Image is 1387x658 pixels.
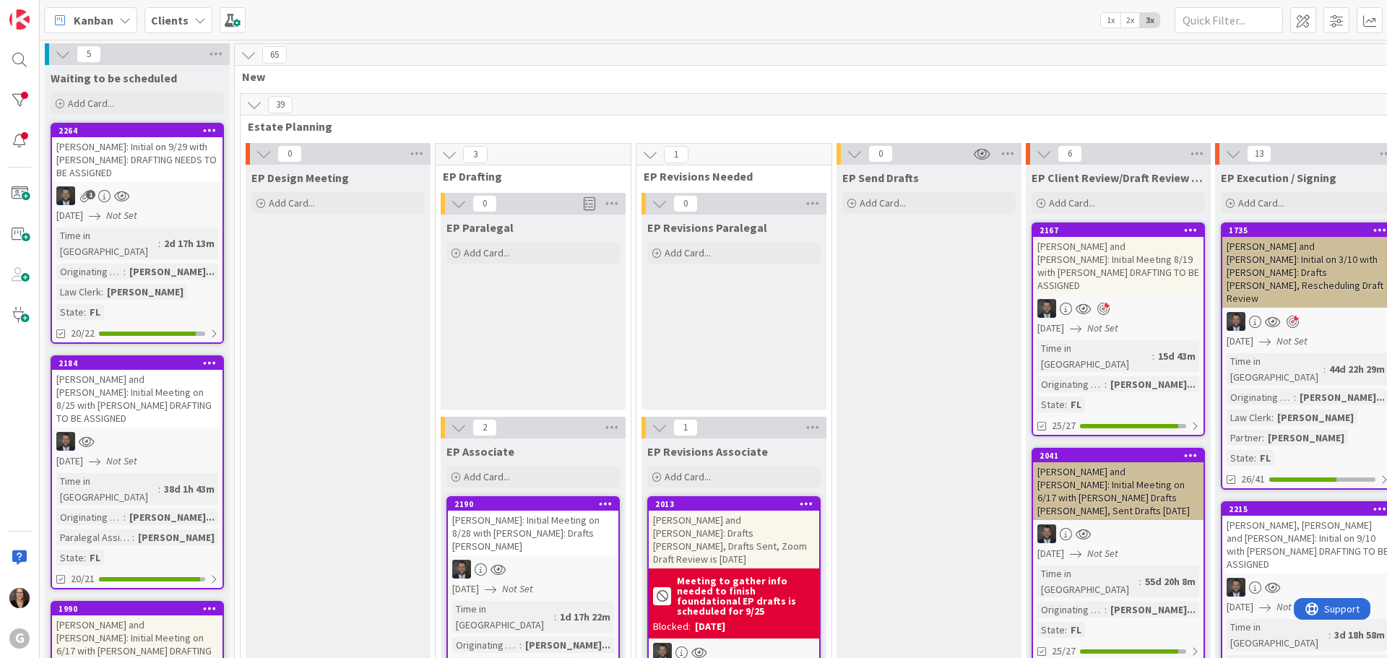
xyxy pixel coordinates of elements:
[1276,600,1308,613] i: Not Set
[463,146,488,163] span: 3
[1227,599,1253,615] span: [DATE]
[1037,566,1139,597] div: Time in [GEOGRAPHIC_DATA]
[124,509,126,525] span: :
[1033,524,1204,543] div: JW
[1037,340,1152,372] div: Time in [GEOGRAPHIC_DATA]
[158,235,160,251] span: :
[1227,389,1294,405] div: Originating Attorney
[1101,13,1120,27] span: 1x
[269,196,315,209] span: Add Card...
[1052,418,1076,433] span: 25/27
[1140,13,1159,27] span: 3x
[647,444,768,459] span: EP Revisions Associate
[52,370,222,428] div: [PERSON_NAME] and [PERSON_NAME]: Initial Meeting on 8/25 with [PERSON_NAME] DRAFTING TO BE ASSIGNED
[268,96,293,113] span: 39
[554,609,556,625] span: :
[52,357,222,370] div: 2184
[454,499,618,509] div: 2190
[1037,524,1056,543] img: JW
[77,46,101,63] span: 5
[151,13,189,27] b: Clients
[452,637,519,653] div: Originating Attorney
[74,12,113,29] span: Kanban
[52,124,222,137] div: 2264
[446,444,514,459] span: EP Associate
[655,499,819,509] div: 2013
[649,498,819,568] div: 2013[PERSON_NAME] and [PERSON_NAME]: Drafts [PERSON_NAME], Drafts Sent, Zoom Draft Review is [DATE]
[106,454,137,467] i: Not Set
[86,304,104,320] div: FL
[1227,353,1323,385] div: Time in [GEOGRAPHIC_DATA]
[158,481,160,497] span: :
[1065,622,1067,638] span: :
[673,419,698,436] span: 1
[1067,397,1085,412] div: FL
[1037,602,1105,618] div: Originating Attorney
[1033,449,1204,520] div: 2041[PERSON_NAME] and [PERSON_NAME]: Initial Meeting on 6/17 with [PERSON_NAME] Drafts [PERSON_NA...
[1247,145,1271,163] span: 13
[1262,430,1264,446] span: :
[1175,7,1283,33] input: Quick Filter...
[1067,622,1085,638] div: FL
[665,246,711,259] span: Add Card...
[1264,430,1348,446] div: [PERSON_NAME]
[1256,450,1274,466] div: FL
[134,529,218,545] div: [PERSON_NAME]
[9,9,30,30] img: Visit kanbanzone.com
[448,560,618,579] div: JW
[1049,196,1095,209] span: Add Card...
[1087,547,1118,560] i: Not Set
[448,498,618,511] div: 2190
[1154,348,1199,364] div: 15d 43m
[1032,170,1205,185] span: EP Client Review/Draft Review Meeting
[59,358,222,368] div: 2184
[472,195,497,212] span: 0
[448,511,618,555] div: [PERSON_NAME]: Initial Meeting on 8/28 with [PERSON_NAME]: Drafts [PERSON_NAME]
[868,145,893,163] span: 0
[160,481,218,497] div: 38d 1h 43m
[653,619,691,634] div: Blocked:
[1107,376,1199,392] div: [PERSON_NAME]...
[84,550,86,566] span: :
[695,619,725,634] div: [DATE]
[1227,410,1271,425] div: Law Clerk
[56,454,83,469] span: [DATE]
[1227,430,1262,446] div: Partner
[106,209,137,222] i: Not Set
[52,602,222,615] div: 1990
[1040,451,1204,461] div: 2041
[649,498,819,511] div: 2013
[1037,397,1065,412] div: State
[52,357,222,428] div: 2184[PERSON_NAME] and [PERSON_NAME]: Initial Meeting on 8/25 with [PERSON_NAME] DRAFTING TO BE AS...
[452,560,471,579] img: JW
[644,169,813,183] span: EP Revisions Needed
[664,146,688,163] span: 1
[52,432,222,451] div: JW
[52,137,222,182] div: [PERSON_NAME]: Initial on 9/29 with [PERSON_NAME]: DRAFTING NEEDS TO BE ASSIGNED
[124,264,126,280] span: :
[56,550,84,566] div: State
[1294,389,1296,405] span: :
[1033,299,1204,318] div: JW
[56,284,101,300] div: Law Clerk
[126,264,218,280] div: [PERSON_NAME]...
[1141,573,1199,589] div: 55d 20h 8m
[1323,361,1326,377] span: :
[1033,462,1204,520] div: [PERSON_NAME] and [PERSON_NAME]: Initial Meeting on 6/17 with [PERSON_NAME] Drafts [PERSON_NAME],...
[71,571,95,586] span: 20/21
[673,195,698,212] span: 0
[59,604,222,614] div: 1990
[52,124,222,182] div: 2264[PERSON_NAME]: Initial on 9/29 with [PERSON_NAME]: DRAFTING NEEDS TO BE ASSIGNED
[1227,450,1254,466] div: State
[71,326,95,341] span: 20/22
[1107,602,1199,618] div: [PERSON_NAME]...
[86,190,95,199] span: 1
[56,473,158,505] div: Time in [GEOGRAPHIC_DATA]
[448,498,618,555] div: 2190[PERSON_NAME]: Initial Meeting on 8/28 with [PERSON_NAME]: Drafts [PERSON_NAME]
[56,208,83,223] span: [DATE]
[1152,348,1154,364] span: :
[677,576,815,616] b: Meeting to gather info needed to finish foundational EP drafts is scheduled for 9/25
[1040,225,1204,235] div: 2167
[1241,472,1265,487] span: 26/41
[1037,321,1064,336] span: [DATE]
